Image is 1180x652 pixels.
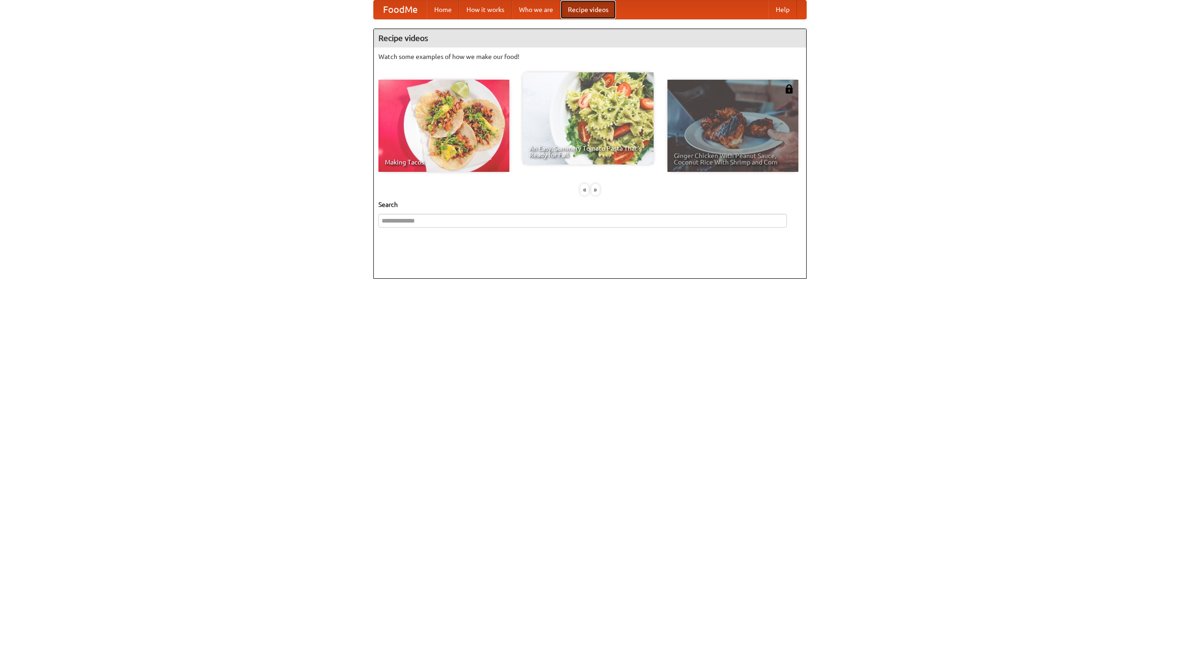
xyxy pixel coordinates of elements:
img: 483408.png [785,84,794,94]
a: How it works [459,0,512,19]
span: Making Tacos [385,159,503,165]
a: Home [427,0,459,19]
span: An Easy, Summery Tomato Pasta That's Ready for Fall [529,145,647,158]
h4: Recipe videos [374,29,806,47]
a: Help [768,0,797,19]
a: FoodMe [374,0,427,19]
h5: Search [378,200,802,209]
a: Making Tacos [378,80,509,172]
p: Watch some examples of how we make our food! [378,52,802,61]
a: An Easy, Summery Tomato Pasta That's Ready for Fall [523,72,654,164]
div: » [591,184,600,195]
a: Recipe videos [560,0,616,19]
div: « [580,184,589,195]
a: Who we are [512,0,560,19]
